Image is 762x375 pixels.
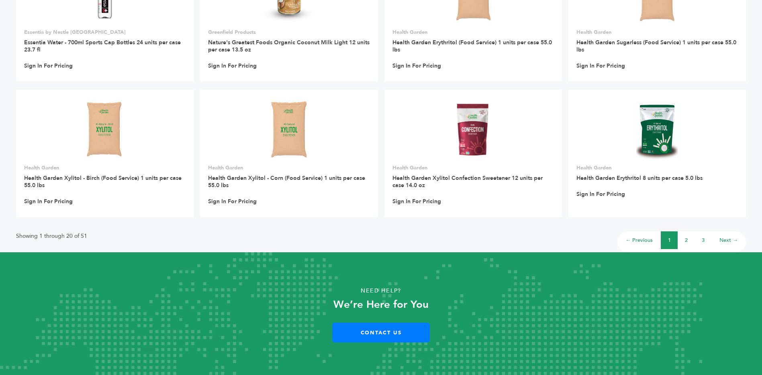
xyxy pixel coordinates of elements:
a: Next → [719,237,738,244]
a: 3 [702,237,705,244]
a: ← Previous [625,237,653,244]
p: Showing 1 through 20 of 51 [16,231,87,241]
a: Sign In For Pricing [208,62,257,70]
p: Health Garden [576,29,738,36]
a: Health Garden Xylitol - Birch (Food Service) 1 units per case 55.0 lbs [24,174,182,189]
strong: We’re Here for You [333,297,429,312]
img: Health Garden Xylitol Confection Sweetener 12 units per case 14.0 oz [454,101,492,159]
a: Sign In For Pricing [24,198,73,205]
a: Sign In For Pricing [392,198,441,205]
p: Health Garden [392,164,554,171]
img: Health Garden Xylitol - Corn (Food Service) 1 units per case 55.0 lbs [270,101,308,159]
p: Health Garden [208,164,370,171]
a: Sign In For Pricing [24,62,73,70]
p: Health Garden [392,29,554,36]
a: Sign In For Pricing [576,191,625,198]
a: Contact Us [332,323,430,342]
a: Nature's Greatest Foods Organic Coconut Milk Light 12 units per case 13.5 oz [208,39,370,54]
a: Sign In For Pricing [208,198,257,205]
p: Essentia by Nestle [GEOGRAPHIC_DATA] [24,29,186,36]
a: Health Garden Sugarless (Food Service) 1 units per case 55.0 lbs [576,39,736,54]
a: Health Garden Erythritol (Food Service) 1 units per case 55.0 lbs [392,39,552,54]
p: Health Garden [576,164,738,171]
a: Health Garden Erythritol 8 units per case 5.0 lbs [576,174,703,182]
p: Greenfield Products [208,29,370,36]
p: Health Garden [24,164,186,171]
a: Essentia Water - 700ml Sports Cap Bottles 24 units per case 23.7 fl [24,39,181,54]
a: 1 [668,237,671,244]
img: Health Garden Xylitol - Birch (Food Service) 1 units per case 55.0 lbs [86,101,123,159]
a: Health Garden Xylitol - Corn (Food Service) 1 units per case 55.0 lbs [208,174,365,189]
a: 2 [685,237,688,244]
a: Sign In For Pricing [392,62,441,70]
img: Health Garden Erythritol 8 units per case 5.0 lbs [633,101,681,159]
a: Sign In For Pricing [576,62,625,70]
p: Need Help? [38,285,724,297]
a: Health Garden Xylitol Confection Sweetener 12 units per case 14.0 oz [392,174,543,189]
